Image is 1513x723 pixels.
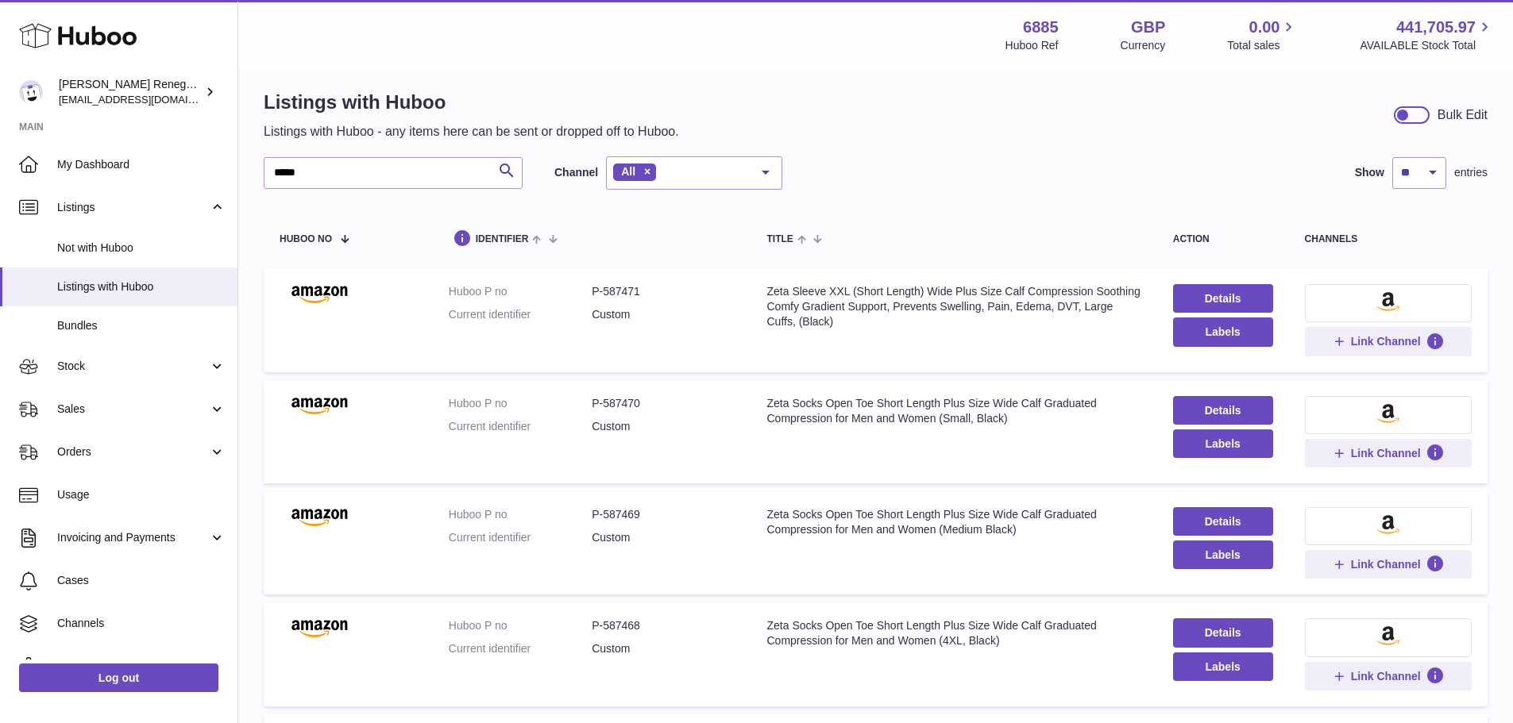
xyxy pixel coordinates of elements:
span: entries [1454,165,1488,180]
span: Listings with Huboo [57,279,226,294]
div: action [1173,234,1273,244]
label: Channel [554,165,598,180]
dd: Custom [592,307,735,322]
span: AVAILABLE Stock Total [1360,38,1494,53]
a: Log out [19,663,218,692]
div: channels [1305,234,1472,244]
span: identifier [476,234,529,244]
dd: Custom [592,419,735,434]
span: Invoicing and Payments [57,530,209,545]
img: amazon-small.png [1376,515,1399,534]
span: Listings [57,200,209,215]
span: title [766,234,793,244]
span: Huboo no [280,234,332,244]
div: Zeta Sleeve XXL (Short Length) Wide Plus Size Calf Compression Soothing Comfy Gradient Support, P... [766,284,1141,329]
span: Sales [57,402,209,417]
span: 0.00 [1249,17,1280,38]
dd: P-587471 [592,284,735,299]
a: Details [1173,618,1273,647]
img: internalAdmin-6885@internal.huboo.com [19,80,43,104]
span: Bundles [57,318,226,333]
a: Details [1173,396,1273,425]
button: Labels [1173,540,1273,569]
span: Total sales [1227,38,1298,53]
h1: Listings with Huboo [264,90,679,115]
span: Link Channel [1351,334,1421,348]
dt: Huboo P no [449,396,592,411]
dd: P-587469 [592,507,735,522]
img: Zeta Socks Open Toe Short Length Plus Size Wide Calf Graduated Compression for Men and Women (Sma... [280,396,359,415]
a: Details [1173,507,1273,536]
dt: Current identifier [449,307,592,322]
span: My Dashboard [57,157,226,172]
dt: Huboo P no [449,618,592,633]
span: Channels [57,616,226,631]
button: Link Channel [1305,662,1472,690]
dt: Huboo P no [449,284,592,299]
img: amazon-small.png [1376,292,1399,311]
span: [EMAIL_ADDRESS][DOMAIN_NAME] [59,93,234,106]
span: 441,705.97 [1396,17,1476,38]
div: Zeta Socks Open Toe Short Length Plus Size Wide Calf Graduated Compression for Men and Women (Sma... [766,396,1141,426]
button: Link Channel [1305,439,1472,467]
img: amazon-small.png [1376,626,1399,645]
p: Listings with Huboo - any items here can be sent or dropped off to Huboo. [264,123,679,140]
img: Zeta Socks Open Toe Short Length Plus Size Wide Calf Graduated Compression for Men and Women (4XL... [280,618,359,637]
span: Not with Huboo [57,240,226,256]
img: amazon-small.png [1376,404,1399,423]
dd: Custom [592,530,735,545]
dt: Current identifier [449,530,592,545]
dd: P-587470 [592,396,735,411]
label: Show [1355,165,1384,180]
a: 441,705.97 AVAILABLE Stock Total [1360,17,1494,53]
strong: GBP [1131,17,1165,38]
span: Stock [57,359,209,374]
dd: P-587468 [592,618,735,633]
div: Zeta Socks Open Toe Short Length Plus Size Wide Calf Graduated Compression for Men and Women (Med... [766,507,1141,537]
button: Labels [1173,429,1273,458]
img: Zeta Sleeve XXL (Short Length) Wide Plus Size Calf Compression Soothing Comfy Gradient Support, P... [280,284,359,303]
button: Labels [1173,317,1273,346]
button: Link Channel [1305,327,1472,356]
button: Labels [1173,652,1273,681]
span: Settings [57,659,226,674]
div: Bulk Edit [1438,106,1488,124]
div: [PERSON_NAME] Renegade Productions -UK account [59,77,202,107]
span: All [621,165,635,178]
span: Usage [57,487,226,502]
span: Link Channel [1351,557,1421,571]
strong: 6885 [1023,17,1059,38]
span: Cases [57,573,226,588]
dt: Current identifier [449,419,592,434]
span: Link Channel [1351,446,1421,460]
button: Link Channel [1305,550,1472,579]
div: Zeta Socks Open Toe Short Length Plus Size Wide Calf Graduated Compression for Men and Women (4XL... [766,618,1141,648]
span: Link Channel [1351,669,1421,683]
a: Details [1173,284,1273,313]
span: Orders [57,444,209,460]
dd: Custom [592,641,735,656]
a: 0.00 Total sales [1227,17,1298,53]
div: Huboo Ref [1005,38,1059,53]
div: Currency [1121,38,1166,53]
img: Zeta Socks Open Toe Short Length Plus Size Wide Calf Graduated Compression for Men and Women (Med... [280,507,359,526]
dt: Huboo P no [449,507,592,522]
dt: Current identifier [449,641,592,656]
